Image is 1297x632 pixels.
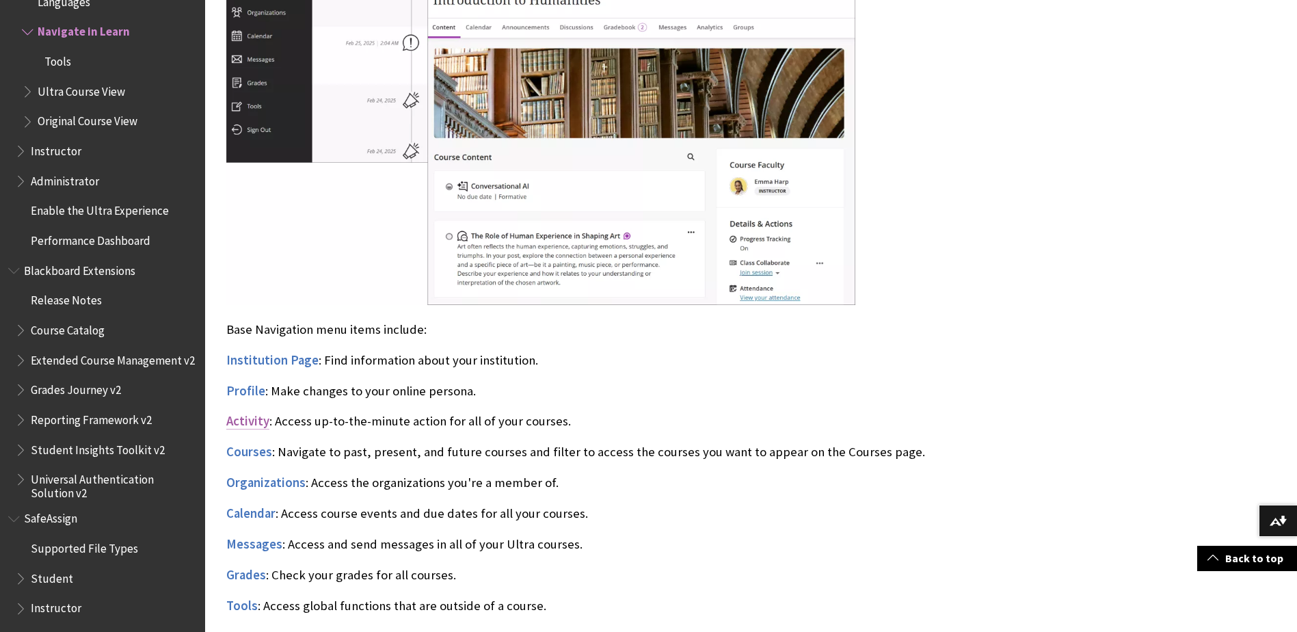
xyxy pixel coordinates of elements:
[31,229,150,248] span: Performance Dashboard
[31,438,165,457] span: Student Insights Toolkit v2
[226,567,266,583] a: Grades
[31,319,105,337] span: Course Catalog
[226,475,306,491] a: Organizations
[38,80,125,98] span: Ultra Course View
[31,567,73,585] span: Student
[226,536,282,552] span: Messages
[31,289,102,308] span: Release Notes
[226,566,1074,584] p: : Check your grades for all courses.
[24,508,77,526] span: SafeAssign
[226,505,276,522] a: Calendar
[31,140,81,158] span: Instructor
[226,536,282,553] a: Messages
[38,21,130,39] span: Navigate in Learn
[1197,546,1297,571] a: Back to top
[226,352,319,369] a: Institution Page
[44,50,71,68] span: Tools
[226,382,1074,400] p: : Make changes to your online persona.
[226,412,1074,430] p: : Access up-to-the-minute action for all of your courses.
[24,259,135,278] span: Blackboard Extensions
[226,413,269,430] a: Activity
[31,408,152,427] span: Reporting Framework v2
[31,468,196,500] span: Universal Authentication Solution v2
[226,352,319,368] span: Institution Page
[31,349,195,367] span: Extended Course Management v2
[226,383,265,399] a: Profile
[31,378,121,397] span: Grades Journey v2
[226,597,1074,615] p: : Access global functions that are outside of a course.
[226,505,276,521] span: Calendar
[226,505,1074,523] p: : Access course events and due dates for all your courses.
[226,443,1074,461] p: : Navigate to past, present, and future courses and filter to access the courses you want to appe...
[31,537,138,555] span: Supported File Types
[8,259,197,501] nav: Book outline for Blackboard Extensions
[226,536,1074,553] p: : Access and send messages in all of your Ultra courses.
[226,474,1074,492] p: : Access the organizations you're a member of.
[31,170,99,188] span: Administrator
[226,598,258,614] a: Tools
[38,110,137,129] span: Original Course View
[226,444,272,460] a: Courses
[31,597,81,616] span: Instructor
[226,321,1074,339] p: Base Navigation menu items include:
[226,598,258,614] span: Tools
[226,352,1074,369] p: : Find information about your institution.
[31,200,169,218] span: Enable the Ultra Experience
[226,475,306,490] span: Organizations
